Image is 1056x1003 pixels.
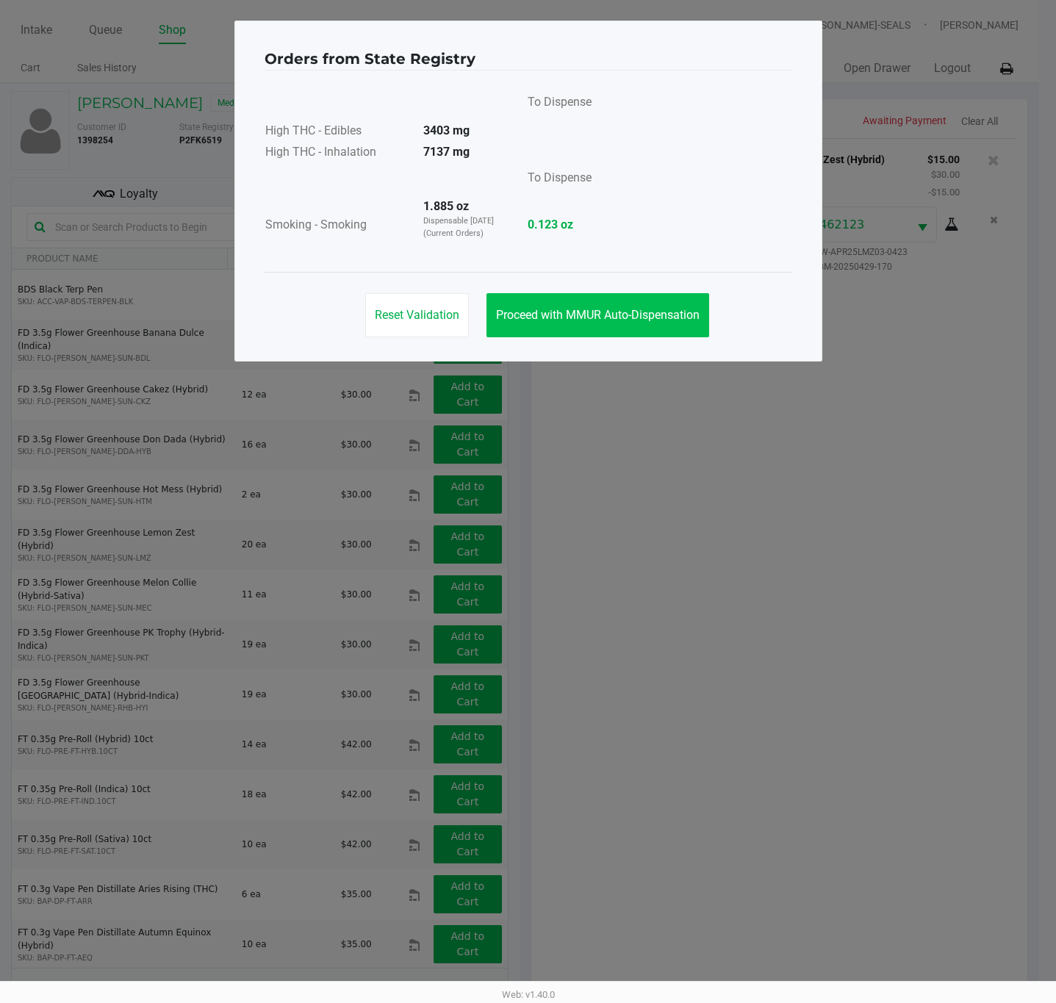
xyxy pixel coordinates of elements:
[265,48,475,70] h4: Orders from State Registry
[265,121,412,143] td: High THC - Edibles
[502,989,555,1000] span: Web: v1.40.0
[423,199,469,213] strong: 1.885 oz
[365,293,469,337] button: Reset Validation
[486,293,709,337] button: Proceed with MMUR Auto-Dispensation
[496,308,700,322] span: Proceed with MMUR Auto-Dispensation
[265,143,412,164] td: High THC - Inhalation
[423,145,470,159] strong: 7137 mg
[423,123,470,137] strong: 3403 mg
[528,216,592,234] strong: 0.123 oz
[375,308,459,322] span: Reset Validation
[516,88,592,121] td: To Dispense
[423,215,503,240] p: Dispensable [DATE] (Current Orders)
[516,164,592,197] td: To Dispense
[265,197,412,254] td: Smoking - Smoking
